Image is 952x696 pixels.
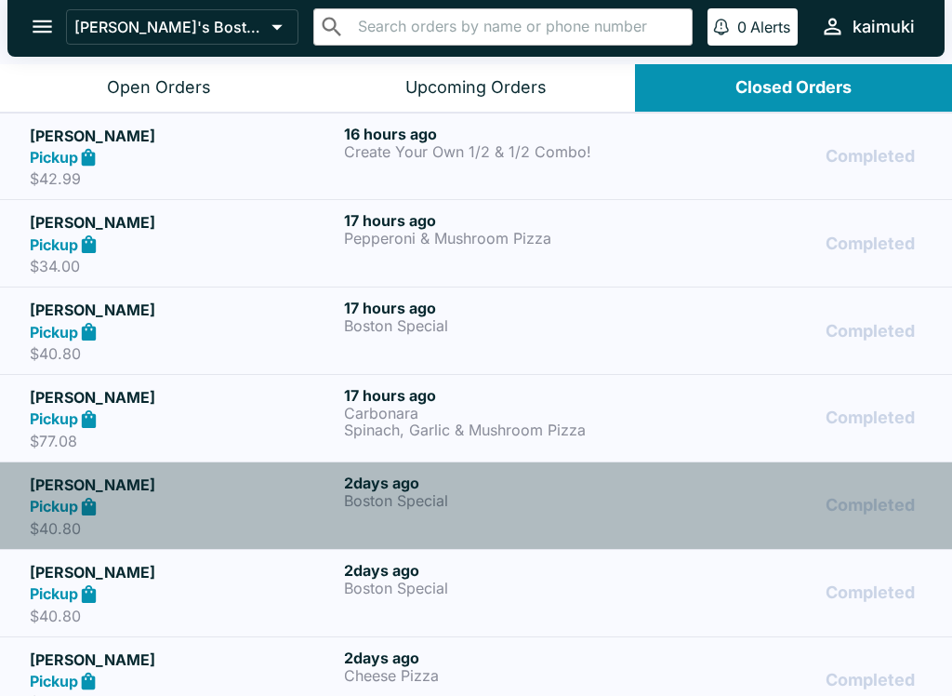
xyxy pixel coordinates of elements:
[30,432,337,450] p: $77.08
[344,580,651,596] p: Boston Special
[344,422,651,438] p: Spinach, Garlic & Mushroom Pizza
[30,257,337,275] p: $34.00
[30,607,337,625] p: $40.80
[30,497,78,515] strong: Pickup
[30,474,337,496] h5: [PERSON_NAME]
[344,561,419,580] span: 2 days ago
[813,7,922,47] button: kaimuki
[30,561,337,583] h5: [PERSON_NAME]
[344,211,651,230] h6: 17 hours ago
[30,125,337,147] h5: [PERSON_NAME]
[30,344,337,363] p: $40.80
[30,235,78,254] strong: Pickup
[344,230,651,247] p: Pepperoni & Mushroom Pizza
[344,667,651,684] p: Cheese Pizza
[735,77,852,99] div: Closed Orders
[30,211,337,234] h5: [PERSON_NAME]
[352,14,684,40] input: Search orders by name or phone number
[853,16,915,38] div: kaimuki
[30,169,337,188] p: $42.99
[107,77,211,99] div: Open Orders
[30,672,78,690] strong: Pickup
[30,409,78,428] strong: Pickup
[344,474,419,492] span: 2 days ago
[344,143,651,160] p: Create Your Own 1/2 & 1/2 Combo!
[74,18,264,36] p: [PERSON_NAME]'s Boston Pizza
[66,9,298,45] button: [PERSON_NAME]'s Boston Pizza
[19,3,66,50] button: open drawer
[344,386,651,405] h6: 17 hours ago
[344,317,651,334] p: Boston Special
[344,405,651,422] p: Carbonara
[344,125,651,143] h6: 16 hours ago
[30,519,337,538] p: $40.80
[30,299,337,321] h5: [PERSON_NAME]
[30,649,337,671] h5: [PERSON_NAME]
[405,77,547,99] div: Upcoming Orders
[737,18,747,36] p: 0
[344,299,651,317] h6: 17 hours ago
[30,584,78,603] strong: Pickup
[344,492,651,509] p: Boston Special
[344,649,419,667] span: 2 days ago
[30,323,78,341] strong: Pickup
[30,386,337,408] h5: [PERSON_NAME]
[750,18,790,36] p: Alerts
[30,148,78,167] strong: Pickup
